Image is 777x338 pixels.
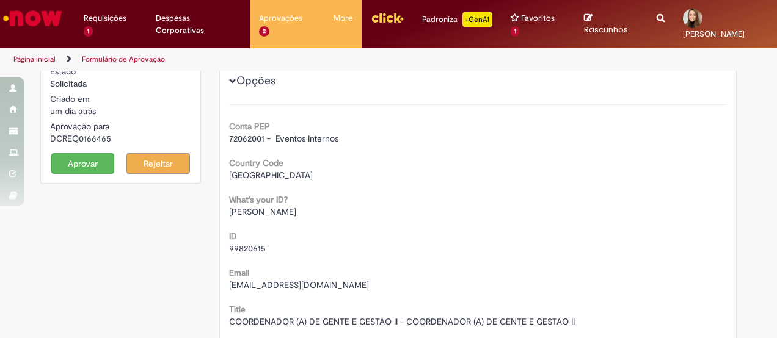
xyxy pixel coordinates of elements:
b: ID [229,231,237,242]
span: More [334,12,352,24]
span: [GEOGRAPHIC_DATA] [229,170,313,181]
div: Solicitada [50,77,191,90]
b: What's your ID? [229,194,288,205]
p: +GenAi [462,12,492,27]
div: 27/08/2025 03:51:21 [50,105,191,117]
label: Aprovação para [50,120,109,132]
label: Criado em [50,93,90,105]
b: Conta PEP [229,121,270,132]
span: 1 [511,26,520,37]
div: DCREQ0166465 [50,132,191,145]
span: Rascunhos [584,24,628,35]
img: click_logo_yellow_360x200.png [371,9,404,27]
button: Rejeitar [126,153,190,174]
span: [PERSON_NAME] [683,29,745,39]
span: Despesas Corporativas [156,12,241,37]
button: Aprovar [51,153,115,174]
span: [EMAIL_ADDRESS][DOMAIN_NAME] [229,279,369,290]
span: 2 [259,26,269,37]
span: Requisições [84,12,126,24]
a: Página inicial [13,54,56,64]
ul: Trilhas de página [9,48,509,71]
div: Padroniza [422,12,492,27]
span: [PERSON_NAME] [229,206,296,217]
span: COORDENADOR (A) DE GENTE E GESTAO II - COORDENADOR (A) DE GENTE E GESTAO II [229,316,575,327]
b: Email [229,267,249,278]
span: 72062001 - Eventos Internos [229,133,338,144]
b: Title [229,304,246,315]
a: Rascunhos [584,13,638,35]
label: Estado [50,65,76,77]
span: Aprovações [259,12,302,24]
time: 27/08/2025 03:51:21 [50,106,96,117]
span: 99820615 [229,243,266,254]
b: Country Code [229,157,283,168]
span: um dia atrás [50,106,96,117]
img: ServiceNow [1,6,64,31]
a: Formulário de Aprovação [82,54,165,64]
span: Favoritos [521,12,555,24]
span: 1 [84,26,93,37]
